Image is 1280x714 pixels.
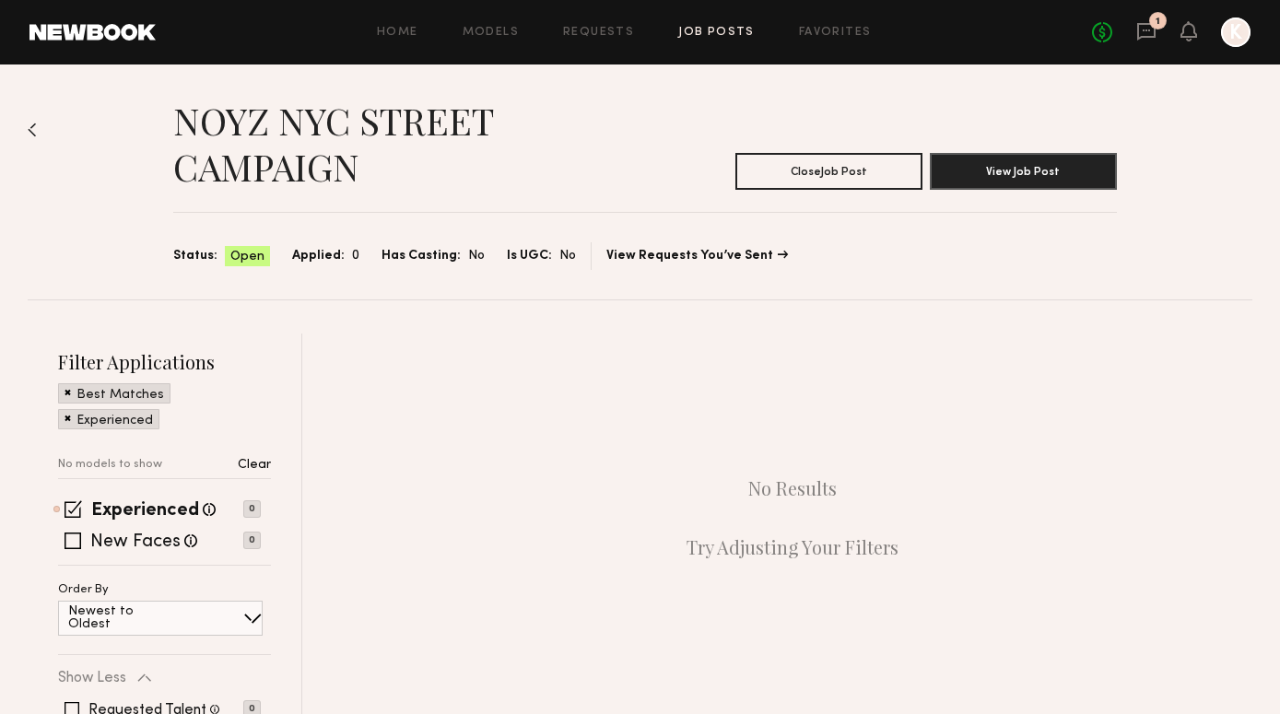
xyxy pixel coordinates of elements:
[28,123,37,137] img: Back to previous page
[468,246,485,266] span: No
[68,605,178,631] p: Newest to Oldest
[463,27,519,39] a: Models
[292,246,345,266] span: Applied:
[173,246,217,266] span: Status:
[58,459,162,471] p: No models to show
[735,153,922,190] button: CloseJob Post
[352,246,359,266] span: 0
[930,153,1117,190] button: View Job Post
[238,459,271,472] p: Clear
[563,27,634,39] a: Requests
[173,98,645,190] h1: NOYZ NYC STREET CAMPAIGN
[559,246,576,266] span: No
[76,389,164,402] p: Best Matches
[1221,18,1251,47] a: K
[687,536,898,558] p: Try Adjusting Your Filters
[799,27,872,39] a: Favorites
[243,500,261,518] p: 0
[76,415,153,427] p: Experienced
[377,27,418,39] a: Home
[678,27,755,39] a: Job Posts
[90,533,181,552] label: New Faces
[230,248,264,266] span: Open
[606,250,788,263] a: View Requests You’ve Sent
[507,246,552,266] span: Is UGC:
[1156,17,1160,27] div: 1
[58,671,126,685] p: Show Less
[243,532,261,549] p: 0
[58,349,271,374] h2: Filter Applications
[58,584,109,596] p: Order By
[748,477,837,499] p: No Results
[1136,21,1157,44] a: 1
[382,246,461,266] span: Has Casting:
[91,502,199,521] label: Experienced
